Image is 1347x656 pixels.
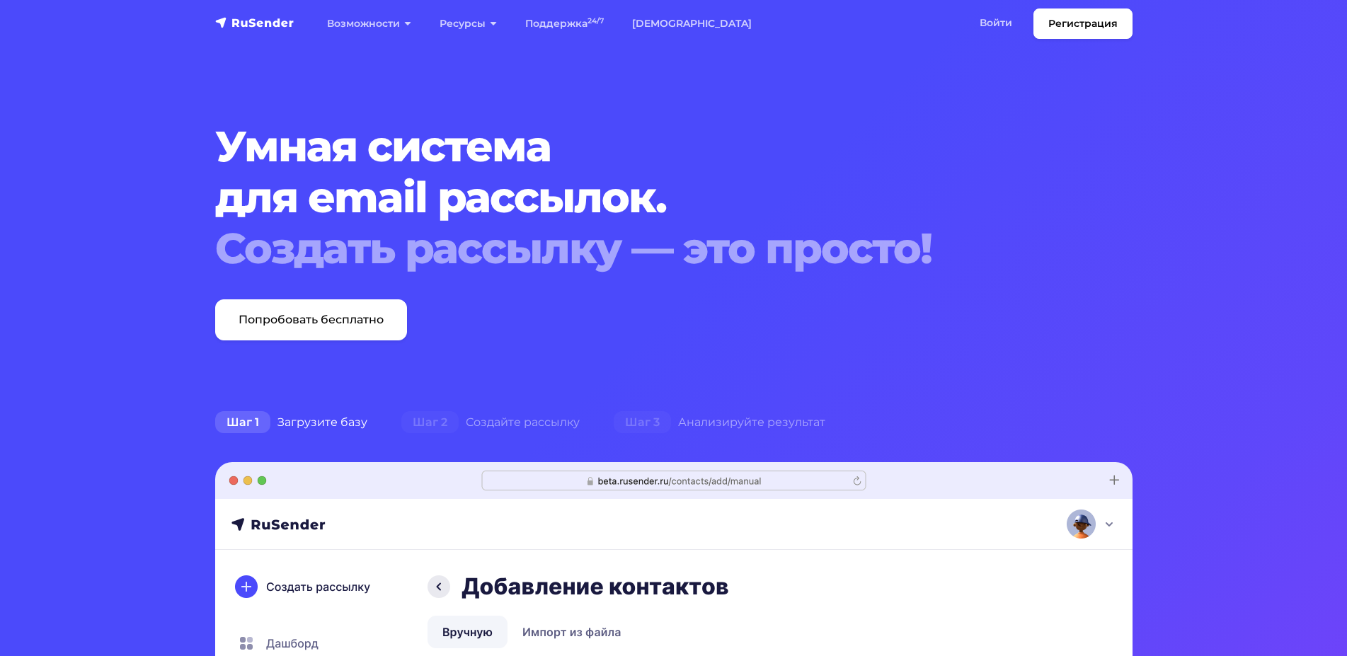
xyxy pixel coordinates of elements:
div: Создайте рассылку [384,408,597,437]
span: Шаг 2 [401,411,459,434]
a: Возможности [313,9,425,38]
a: [DEMOGRAPHIC_DATA] [618,9,766,38]
div: Создать рассылку — это просто! [215,223,1055,274]
span: Шаг 1 [215,411,270,434]
a: Попробовать бесплатно [215,299,407,340]
a: Поддержка24/7 [511,9,618,38]
a: Войти [965,8,1026,38]
a: Ресурсы [425,9,511,38]
div: Загрузите базу [198,408,384,437]
h1: Умная система для email рассылок. [215,121,1055,274]
span: Шаг 3 [614,411,671,434]
img: RuSender [215,16,294,30]
sup: 24/7 [587,16,604,25]
div: Анализируйте результат [597,408,842,437]
a: Регистрация [1033,8,1133,39]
